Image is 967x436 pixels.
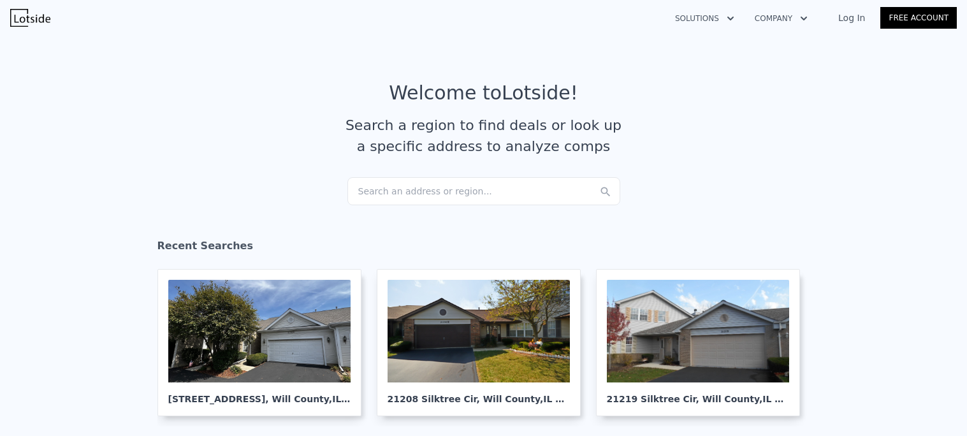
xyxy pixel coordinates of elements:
span: , IL 60544 [540,394,586,404]
a: Log In [823,11,880,24]
div: 21208 Silktree Cir , Will County [388,382,570,405]
button: Solutions [665,7,745,30]
a: 21208 Silktree Cir, Will County,IL 60544 [377,269,591,416]
div: 21219 Silktree Cir , Will County [607,382,789,405]
div: Search a region to find deals or look up a specific address to analyze comps [341,115,627,157]
img: Lotside [10,9,50,27]
div: Recent Searches [157,228,810,269]
span: , IL 60544 [759,394,806,404]
a: 21219 Silktree Cir, Will County,IL 60544 [596,269,810,416]
a: [STREET_ADDRESS], Will County,IL 60544 [157,269,372,416]
div: Welcome to Lotside ! [389,82,578,105]
div: Search an address or region... [347,177,620,205]
button: Company [745,7,818,30]
div: [STREET_ADDRESS] , Will County [168,382,351,405]
span: , IL 60544 [329,394,375,404]
a: Free Account [880,7,957,29]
